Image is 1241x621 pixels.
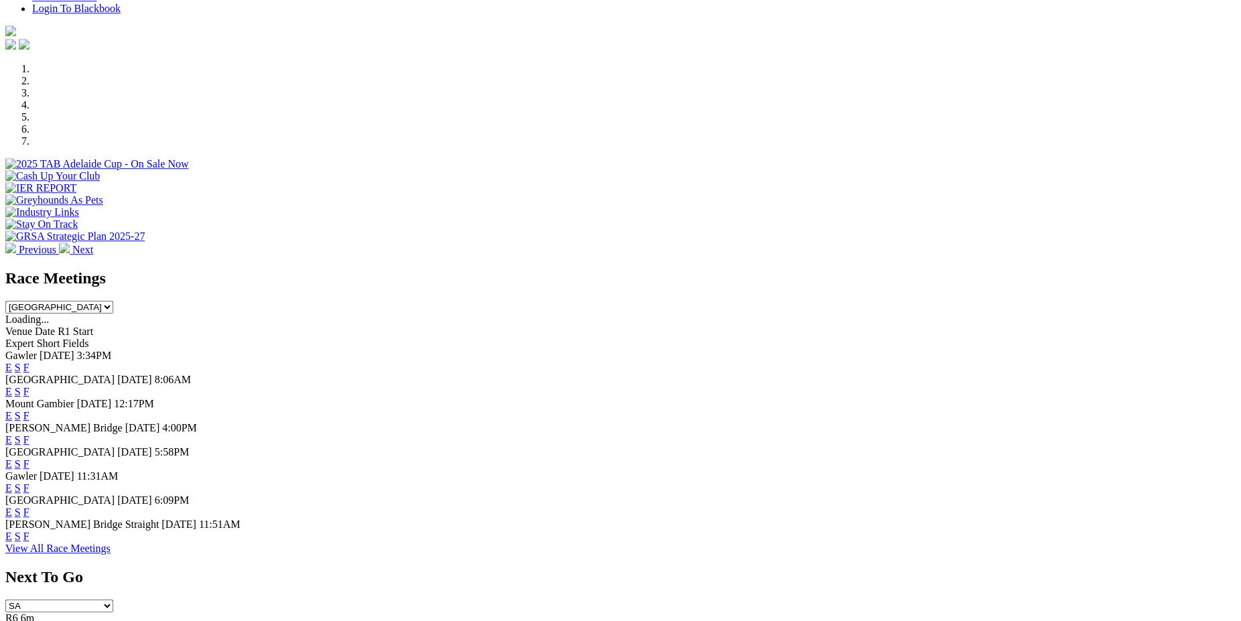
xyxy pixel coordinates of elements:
span: 11:51AM [199,519,241,530]
a: View All Race Meetings [5,543,111,554]
span: Fields [62,338,88,349]
img: Stay On Track [5,218,78,230]
span: 5:58PM [155,446,190,458]
img: chevron-left-pager-white.svg [5,243,16,253]
span: Previous [19,244,56,255]
h2: Race Meetings [5,269,1236,287]
span: Gawler [5,350,37,361]
a: F [23,506,29,518]
a: S [15,506,21,518]
img: Greyhounds As Pets [5,194,103,206]
a: E [5,410,12,421]
span: [DATE] [117,374,152,385]
h2: Next To Go [5,568,1236,586]
a: Login To Blackbook [32,3,121,14]
span: [GEOGRAPHIC_DATA] [5,374,115,385]
img: chevron-right-pager-white.svg [59,243,70,253]
span: Next [72,244,93,255]
img: logo-grsa-white.png [5,25,16,36]
a: F [23,410,29,421]
a: S [15,434,21,445]
a: S [15,362,21,373]
span: Mount Gambier [5,398,74,409]
a: S [15,386,21,397]
img: GRSA Strategic Plan 2025-27 [5,230,145,243]
a: S [15,531,21,542]
a: F [23,458,29,470]
span: Short [37,338,60,349]
span: [PERSON_NAME] Bridge Straight [5,519,159,530]
img: Cash Up Your Club [5,170,100,182]
a: E [5,506,12,518]
span: [DATE] [40,470,74,482]
span: Gawler [5,470,37,482]
span: [DATE] [77,398,112,409]
span: 12:17PM [114,398,154,409]
span: [DATE] [161,519,196,530]
img: Industry Links [5,206,79,218]
span: 3:34PM [77,350,112,361]
a: E [5,362,12,373]
a: S [15,458,21,470]
a: F [23,531,29,542]
a: F [23,386,29,397]
a: E [5,434,12,445]
a: E [5,482,12,494]
span: 11:31AM [77,470,119,482]
img: twitter.svg [19,39,29,50]
a: E [5,386,12,397]
a: F [23,362,29,373]
span: [DATE] [125,422,160,433]
span: [DATE] [40,350,74,361]
img: 2025 TAB Adelaide Cup - On Sale Now [5,158,189,170]
a: S [15,482,21,494]
a: E [5,531,12,542]
span: R1 Start [58,326,93,337]
span: [GEOGRAPHIC_DATA] [5,494,115,506]
a: Previous [5,244,59,255]
span: 8:06AM [155,374,191,385]
a: S [15,410,21,421]
a: E [5,458,12,470]
span: [DATE] [117,494,152,506]
a: F [23,482,29,494]
span: 6:09PM [155,494,190,506]
a: Next [59,244,93,255]
span: Date [35,326,55,337]
span: [PERSON_NAME] Bridge [5,422,123,433]
span: [DATE] [117,446,152,458]
span: Loading... [5,314,49,325]
span: [GEOGRAPHIC_DATA] [5,446,115,458]
img: facebook.svg [5,39,16,50]
img: IER REPORT [5,182,76,194]
a: F [23,434,29,445]
span: 4:00PM [162,422,197,433]
span: Expert [5,338,34,349]
span: Venue [5,326,32,337]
